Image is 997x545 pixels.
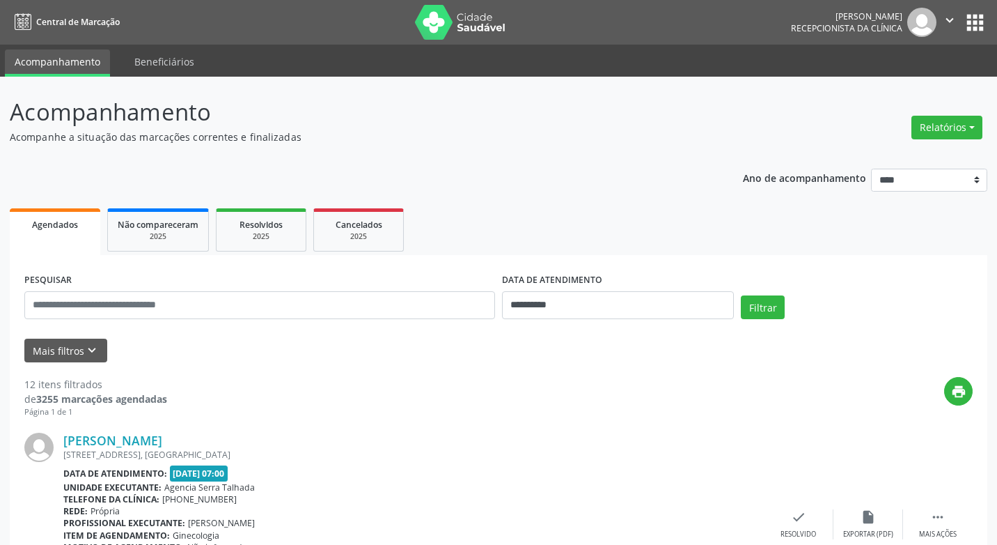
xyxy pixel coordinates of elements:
[240,219,283,231] span: Resolvidos
[791,10,902,22] div: [PERSON_NAME]
[36,392,167,406] strong: 3255 marcações agendadas
[951,384,966,399] i: print
[118,231,198,242] div: 2025
[10,10,120,33] a: Central de Marcação
[5,49,110,77] a: Acompanhamento
[791,509,806,525] i: check
[226,231,296,242] div: 2025
[936,8,963,37] button: 
[10,95,694,130] p: Acompanhamento
[944,377,973,406] button: print
[963,10,987,35] button: apps
[164,482,255,493] span: Agencia Serra Talhada
[24,339,107,363] button: Mais filtroskeyboard_arrow_down
[24,377,167,392] div: 12 itens filtrados
[780,530,816,539] div: Resolvido
[91,505,120,517] span: Própria
[63,517,185,529] b: Profissional executante:
[24,392,167,406] div: de
[942,13,957,28] i: 
[502,270,602,291] label: DATA DE ATENDIMENTO
[63,449,764,461] div: [STREET_ADDRESS], [GEOGRAPHIC_DATA]
[743,169,866,186] p: Ano de acompanhamento
[336,219,382,231] span: Cancelados
[919,530,957,539] div: Mais ações
[907,8,936,37] img: img
[324,231,393,242] div: 2025
[10,130,694,144] p: Acompanhe a situação das marcações correntes e finalizadas
[173,530,219,542] span: Ginecologia
[63,505,88,517] b: Rede:
[791,22,902,34] span: Recepcionista da clínica
[930,509,945,525] i: 
[188,517,255,529] span: [PERSON_NAME]
[741,295,785,319] button: Filtrar
[63,530,170,542] b: Item de agendamento:
[125,49,204,74] a: Beneficiários
[118,219,198,231] span: Não compareceram
[911,116,982,139] button: Relatórios
[36,16,120,28] span: Central de Marcação
[24,406,167,418] div: Página 1 de 1
[63,468,167,479] b: Data de atendimento:
[24,433,54,462] img: img
[63,482,162,493] b: Unidade executante:
[32,219,78,231] span: Agendados
[843,530,893,539] div: Exportar (PDF)
[24,270,72,291] label: PESQUISAR
[63,433,162,448] a: [PERSON_NAME]
[861,509,876,525] i: insert_drive_file
[63,493,159,505] b: Telefone da clínica:
[162,493,237,505] span: [PHONE_NUMBER]
[84,343,100,358] i: keyboard_arrow_down
[170,466,228,482] span: [DATE] 07:00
